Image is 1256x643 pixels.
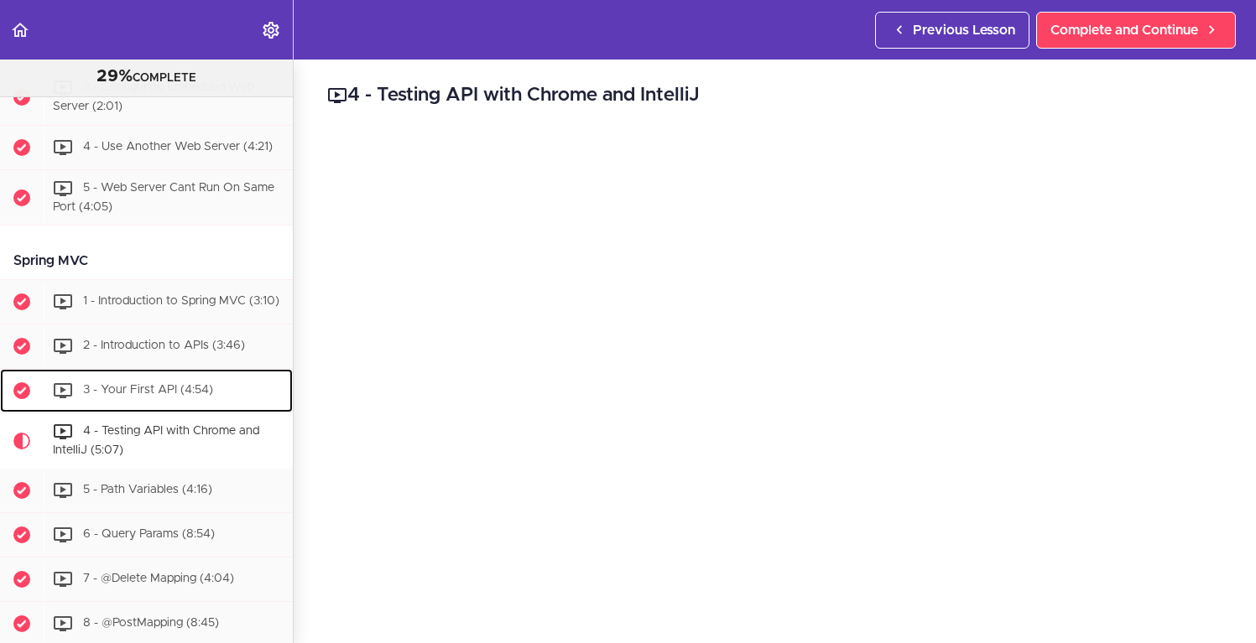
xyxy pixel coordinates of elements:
[83,617,219,629] span: 8 - @PostMapping (8:45)
[261,20,281,40] svg: Settings Menu
[83,141,273,153] span: 4 - Use Another Web Server (4:21)
[83,385,213,397] span: 3 - Your First API (4:54)
[21,66,272,88] div: COMPLETE
[327,135,1222,638] iframe: Video Player
[83,528,215,540] span: 6 - Query Params (8:54)
[327,81,1222,110] h2: 4 - Testing API with Chrome and IntelliJ
[83,340,245,352] span: 2 - Introduction to APIs (3:46)
[1036,12,1236,49] a: Complete and Continue
[1050,20,1198,40] span: Complete and Continue
[83,573,234,584] span: 7 - @Delete Mapping (4:04)
[53,182,274,213] span: 5 - Web Server Cant Run On Same Port (4:05)
[10,20,30,40] svg: Back to course curriculum
[83,484,212,495] span: 5 - Path Variables (4:16)
[913,20,1015,40] span: Previous Lesson
[96,68,133,85] span: 29%
[875,12,1029,49] a: Previous Lesson
[53,426,259,457] span: 4 - Testing API with Chrome and IntelliJ (5:07)
[83,296,279,308] span: 1 - Introduction to Spring MVC (3:10)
